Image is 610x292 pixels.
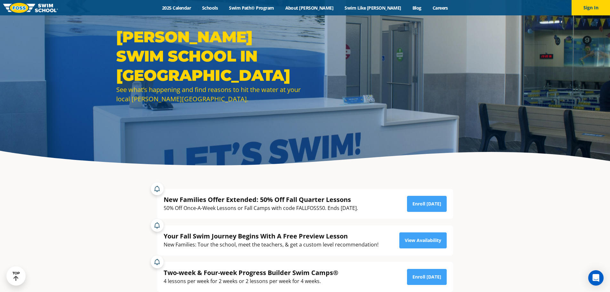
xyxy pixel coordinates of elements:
[280,5,339,11] a: About [PERSON_NAME]
[588,270,604,286] div: Open Intercom Messenger
[116,27,302,85] h1: [PERSON_NAME] Swim School in [GEOGRAPHIC_DATA]
[157,5,197,11] a: 2025 Calendar
[197,5,224,11] a: Schools
[427,5,453,11] a: Careers
[164,195,358,204] div: New Families Offer Extended: 50% Off Fall Quarter Lessons
[3,3,58,13] img: FOSS Swim School Logo
[164,268,338,277] div: Two-week & Four-week Progress Builder Swim Camps®
[407,269,447,285] a: Enroll [DATE]
[407,196,447,212] a: Enroll [DATE]
[116,85,302,104] div: See what’s happening and find reasons to hit the water at your local [PERSON_NAME][GEOGRAPHIC_DATA].
[164,277,338,286] div: 4 lessons per week for 2 weeks or 2 lessons per week for 4 weeks.
[164,232,378,240] div: Your Fall Swim Journey Begins With A Free Preview Lesson
[399,232,447,248] a: View Availability
[164,240,378,249] div: New Families: Tour the school, meet the teachers, & get a custom level recommendation!
[224,5,280,11] a: Swim Path® Program
[164,204,358,213] div: 50% Off Once-A-Week Lessons or Fall Camps with code FALLFOSS50. Ends [DATE].
[339,5,407,11] a: Swim Like [PERSON_NAME]
[12,271,20,281] div: TOP
[407,5,427,11] a: Blog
